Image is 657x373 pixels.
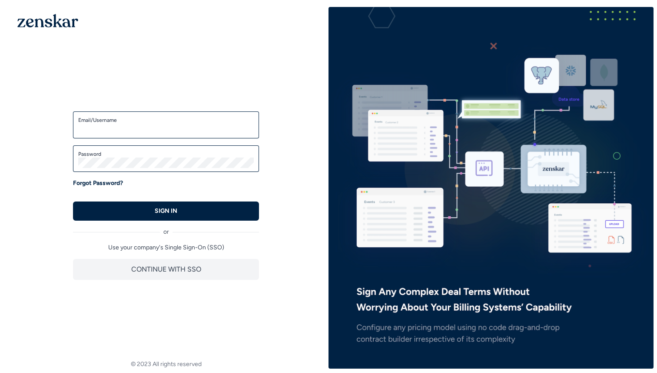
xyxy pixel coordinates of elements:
label: Email/Username [78,117,254,124]
p: Use your company's Single Sign-On (SSO) [73,243,259,252]
footer: © 2023 All rights reserved [3,360,328,369]
a: Forgot Password? [73,179,123,188]
img: 1OGAJ2xQqyY4LXKgY66KYq0eOWRCkrZdAb3gUhuVAqdWPZE9SRJmCz+oDMSn4zDLXe31Ii730ItAGKgCKgCCgCikA4Av8PJUP... [17,14,78,27]
p: SIGN IN [155,207,177,215]
div: or [73,221,259,236]
label: Password [78,151,254,158]
button: CONTINUE WITH SSO [73,259,259,280]
button: SIGN IN [73,202,259,221]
